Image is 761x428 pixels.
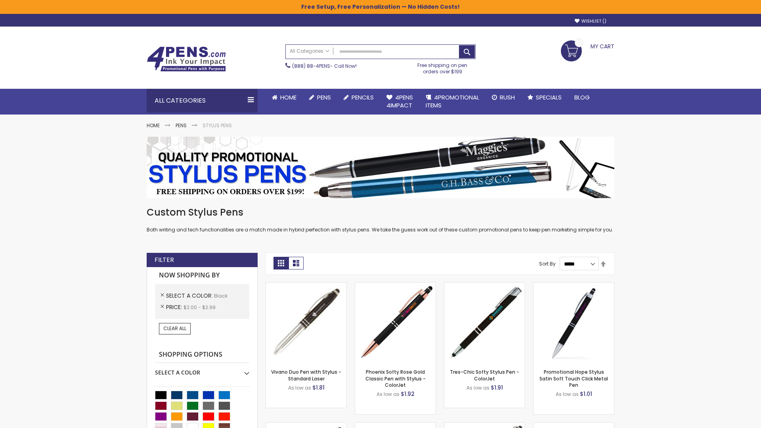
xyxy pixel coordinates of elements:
[521,89,568,106] a: Specials
[155,346,249,363] strong: Shopping Options
[486,89,521,106] a: Rush
[556,391,579,397] span: As low as
[312,384,325,392] span: $1.81
[147,46,226,72] img: 4Pens Custom Pens and Promotional Products
[580,390,592,398] span: $1.01
[568,89,596,106] a: Blog
[419,89,486,115] a: 4PROMOTIONALITEMS
[574,93,590,101] span: Blog
[155,267,249,284] strong: Now Shopping by
[266,282,346,289] a: Vivano Duo Pen with Stylus - Standard Laser-Black
[533,282,614,289] a: Promotional Hope Stylus Satin Soft Touch Click Metal Pen-Black
[147,206,614,219] h1: Custom Stylus Pens
[401,390,415,398] span: $1.92
[290,48,329,54] span: All Categories
[539,369,608,388] a: Promotional Hope Stylus Satin Soft Touch Click Metal Pen
[355,283,436,363] img: Phoenix Softy Rose Gold Classic Pen with Stylus - ColorJet-Black
[292,63,357,69] span: - Call Now!
[539,260,556,267] label: Sort By
[147,206,614,233] div: Both writing and tech functionalities are a match made in hybrid perfection with stylus pens. We ...
[491,384,503,392] span: $1.91
[280,93,296,101] span: Home
[426,93,479,109] span: 4PROMOTIONAL ITEMS
[286,45,333,58] a: All Categories
[386,93,413,109] span: 4Pens 4impact
[444,282,525,289] a: Tres-Chic Softy Stylus Pen - ColorJet-Black
[365,369,426,388] a: Phoenix Softy Rose Gold Classic Pen with Stylus - ColorJet
[409,59,476,75] div: Free shipping on pen orders over $199
[266,283,346,363] img: Vivano Duo Pen with Stylus - Standard Laser-Black
[450,369,519,382] a: Tres-Chic Softy Stylus Pen - ColorJet
[271,369,341,382] a: Vivano Duo Pen with Stylus - Standard Laser
[317,93,331,101] span: Pens
[500,93,515,101] span: Rush
[155,363,249,376] div: Select A Color
[203,122,232,129] strong: Stylus Pens
[147,137,614,198] img: Stylus Pens
[166,292,214,300] span: Select A Color
[444,283,525,363] img: Tres-Chic Softy Stylus Pen - ColorJet-Black
[176,122,187,129] a: Pens
[163,325,186,332] span: Clear All
[352,93,374,101] span: Pencils
[184,304,216,311] span: $2.00 - $2.99
[159,323,191,334] a: Clear All
[575,18,606,24] a: Wishlist
[536,93,562,101] span: Specials
[155,256,174,264] strong: Filter
[288,384,311,391] span: As low as
[147,122,160,129] a: Home
[355,282,436,289] a: Phoenix Softy Rose Gold Classic Pen with Stylus - ColorJet-Black
[147,89,258,113] div: All Categories
[337,89,380,106] a: Pencils
[292,63,330,69] a: (888) 88-4PENS
[273,257,289,269] strong: Grid
[377,391,400,397] span: As low as
[266,89,303,106] a: Home
[467,384,489,391] span: As low as
[533,283,614,363] img: Promotional Hope Stylus Satin Soft Touch Click Metal Pen-Black
[380,89,419,115] a: 4Pens4impact
[214,292,228,299] span: Black
[303,89,337,106] a: Pens
[166,303,184,311] span: Price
